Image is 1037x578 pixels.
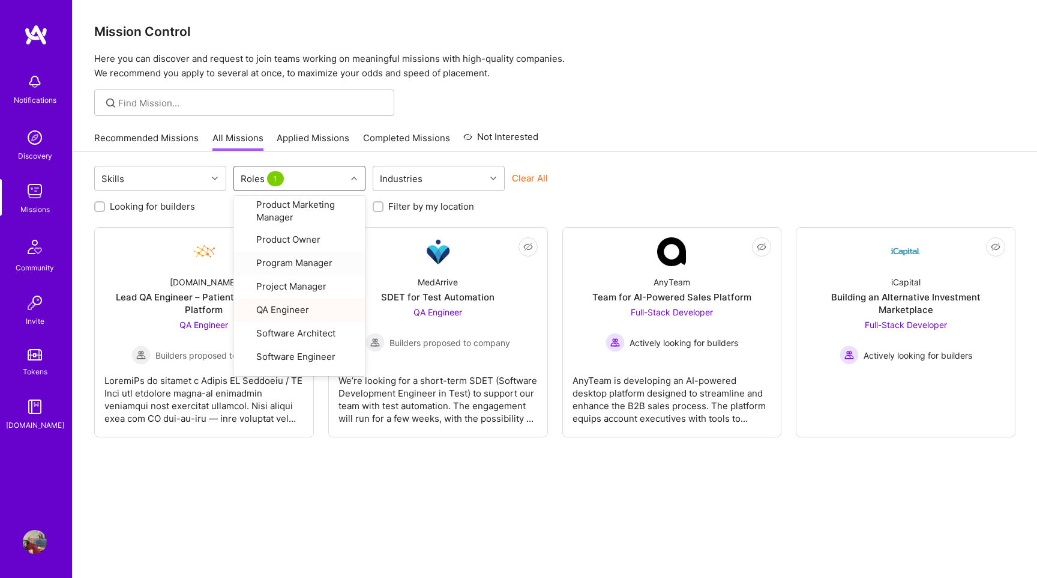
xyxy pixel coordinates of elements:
div: MedArrive [418,276,458,288]
button: Clear All [512,172,548,184]
input: Find Mission... [118,97,385,109]
div: Project Manager [241,280,358,294]
div: [DOMAIN_NAME] [6,419,64,431]
span: QA Engineer [413,307,462,317]
p: Here you can discover and request to join teams working on meaningful missions with high-quality ... [94,52,1015,81]
span: Actively looking for builders [630,336,738,349]
span: Builders proposed to company [155,349,276,362]
span: QA Engineer [179,320,228,330]
img: Company Logo [190,237,218,266]
i: icon SearchGrey [104,96,118,110]
span: 1 [267,171,284,186]
a: Applied Missions [277,132,349,151]
img: Company Logo [657,237,686,266]
span: Builders proposed to company [389,336,510,349]
a: Recommended Missions [94,132,199,151]
div: Solution Architect [241,374,358,388]
div: Building an Alternative Investment Marketplace [806,291,1005,316]
div: iCapital [891,276,921,288]
img: Invite [23,291,47,315]
img: logo [24,24,48,46]
a: Not Interested [463,130,538,151]
div: [DOMAIN_NAME] [170,276,238,288]
div: LoremiPs do sitamet c Adipis EL Seddoeiu / TE Inci utl etdolore magna-al enimadmin veniamqui nost... [104,365,304,425]
a: Company LogoiCapitalBuilding an Alternative Investment MarketplaceFull-Stack Developer Actively l... [806,237,1005,427]
div: Community [16,261,54,274]
img: Builders proposed to company [131,345,151,365]
h3: Mission Control [94,24,1015,39]
div: Tokens [23,365,47,378]
img: User Avatar [23,530,47,554]
img: Company Logo [891,237,920,266]
div: Team for AI-Powered Sales Platform [592,291,751,303]
div: AnyTeam is developing an AI-powered desktop platform designed to streamline and enhance the B2B s... [573,365,772,425]
div: SDET for Test Automation [381,291,494,303]
span: Full-Stack Developer [631,307,713,317]
a: User Avatar [20,530,50,554]
img: discovery [23,126,47,150]
div: Skills [98,170,127,187]
i: icon EyeClosed [991,242,1000,252]
img: Community [20,233,49,261]
div: Program Manager [241,257,358,270]
div: Lead QA Engineer – Patient Data Access Platform [104,291,304,316]
div: Software Architect [241,327,358,341]
i: icon EyeClosed [757,242,766,252]
a: All Missions [212,132,263,151]
div: AnyTeam [654,276,690,288]
i: icon EyeClosed [523,242,533,252]
div: Product Marketing Manager [241,198,358,224]
div: Product Owner [241,233,358,247]
img: Builders proposed to company [365,333,385,352]
div: Industries [377,170,425,187]
img: guide book [23,395,47,419]
div: QA Engineer [241,303,358,317]
i: icon Chevron [212,175,218,181]
div: Discovery [18,150,52,162]
label: Filter by my location [388,200,474,213]
label: Looking for builders [110,200,195,213]
a: Company LogoAnyTeamTeam for AI-Powered Sales PlatformFull-Stack Developer Actively looking for bu... [573,237,772,427]
div: Roles [238,170,289,187]
div: Missions [20,203,50,216]
a: Completed Missions [363,132,450,151]
img: Actively looking for builders [840,345,859,365]
div: Invite [26,315,44,327]
a: Company LogoMedArriveSDET for Test AutomationQA Engineer Builders proposed to companyBuilders pro... [338,237,538,427]
i: icon Chevron [351,175,357,181]
img: teamwork [23,179,47,203]
img: tokens [28,349,42,360]
span: Actively looking for builders [864,349,972,362]
img: Actively looking for builders [606,333,625,352]
div: We’re looking for a short-term SDET (Software Development Engineer in Test) to support our team w... [338,365,538,425]
img: bell [23,70,47,94]
div: Notifications [14,94,56,106]
span: Full-Stack Developer [865,320,947,330]
i: icon Chevron [490,175,496,181]
a: Company Logo[DOMAIN_NAME]Lead QA Engineer – Patient Data Access PlatformQA Engineer Builders prop... [104,237,304,427]
div: Software Engineer [241,350,358,364]
img: Company Logo [424,237,452,266]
